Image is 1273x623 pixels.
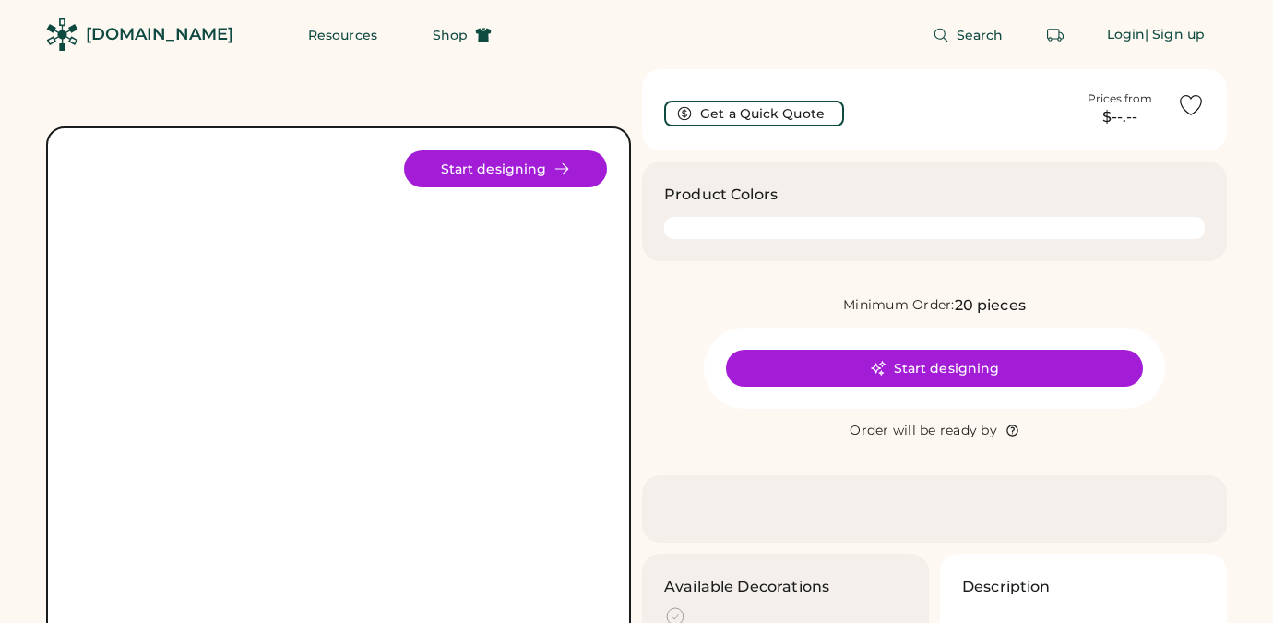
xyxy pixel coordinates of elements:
button: Start designing [726,350,1143,387]
button: Resources [286,17,399,54]
button: Shop [410,17,514,54]
div: | Sign up [1145,26,1205,44]
h3: Available Decorations [664,576,829,598]
h3: Description [962,576,1051,598]
span: Search [957,29,1004,42]
button: Retrieve an order [1037,17,1074,54]
img: Rendered Logo - Screens [46,18,78,51]
button: Search [910,17,1026,54]
div: Minimum Order: [843,296,955,315]
div: Order will be ready by [850,422,997,440]
button: Get a Quick Quote [664,101,844,126]
div: Login [1107,26,1146,44]
button: Start designing [404,150,607,187]
div: $--.-- [1074,106,1166,128]
span: Shop [433,29,468,42]
div: 20 pieces [955,294,1026,317]
div: Prices from [1088,91,1152,106]
h3: Product Colors [664,184,778,206]
div: [DOMAIN_NAME] [86,23,233,46]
